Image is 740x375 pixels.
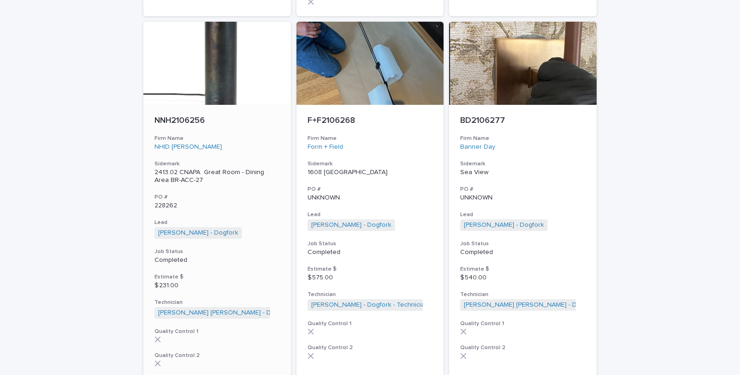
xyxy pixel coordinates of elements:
h3: Estimate $ [308,266,433,273]
h3: Estimate $ [460,266,586,273]
h3: Sidemark [154,160,280,168]
h3: Job Status [460,240,586,248]
h3: Job Status [154,248,280,255]
h3: Quality Control 1 [154,328,280,335]
h3: Technician [460,291,586,298]
h3: Firm Name [460,135,586,142]
p: NNH2106256 [154,116,280,126]
p: Completed [460,248,586,256]
p: $ 231.00 [154,282,280,290]
h3: PO # [460,186,586,193]
h3: PO # [154,194,280,201]
a: NHID [PERSON_NAME] [154,143,222,151]
a: [PERSON_NAME] - Dogfork [311,221,391,229]
a: [PERSON_NAME] [PERSON_NAME] - Dogfork - Technician [158,309,327,317]
a: [PERSON_NAME] - Dogfork [464,221,544,229]
h3: Estimate $ [154,273,280,281]
h3: Firm Name [154,135,280,142]
p: UNKNOWN [308,194,433,202]
h3: Sidemark [308,160,433,168]
h3: Quality Control 2 [154,352,280,359]
p: Sea View [460,169,586,176]
a: [PERSON_NAME] [PERSON_NAME] - Dogfork - Technician [464,301,633,309]
a: Form + Field [308,143,343,151]
h3: Lead [154,219,280,226]
p: BD2106277 [460,116,586,126]
p: 228262 [154,202,280,210]
p: Completed [154,256,280,264]
p: UNKNOWN [460,194,586,202]
p: 2413.02 CNAPA Great Room - Dining Area BR-ACC-27 [154,169,280,184]
p: F+F2106268 [308,116,433,126]
p: 1608 [GEOGRAPHIC_DATA] [308,169,433,176]
h3: Quality Control 1 [460,320,586,327]
h3: Technician [154,299,280,306]
h3: Technician [308,291,433,298]
h3: Quality Control 2 [308,344,433,351]
p: $ 575.00 [308,274,433,282]
h3: Quality Control 2 [460,344,586,351]
h3: Lead [460,211,586,218]
a: [PERSON_NAME] - Dogfork [158,229,238,237]
p: $ 540.00 [460,274,586,282]
h3: Job Status [308,240,433,248]
h3: Sidemark [460,160,586,168]
a: Banner Day [460,143,495,151]
h3: Lead [308,211,433,218]
h3: Quality Control 1 [308,320,433,327]
p: Completed [308,248,433,256]
h3: Firm Name [308,135,433,142]
h3: PO # [308,186,433,193]
a: [PERSON_NAME] - Dogfork - Technician [311,301,428,309]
